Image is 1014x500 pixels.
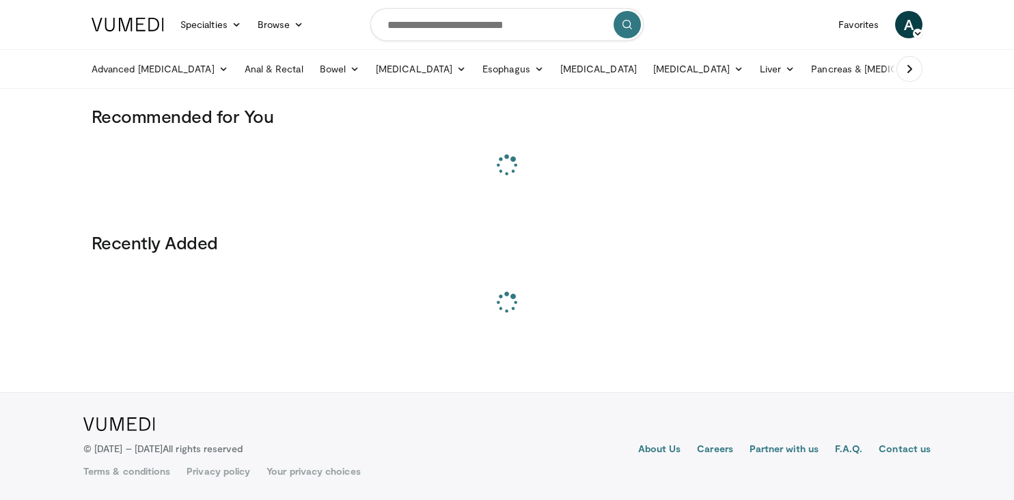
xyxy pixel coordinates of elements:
a: Careers [697,442,733,458]
a: Partner with us [750,442,819,458]
a: Bowel [312,55,368,83]
img: VuMedi Logo [83,417,155,431]
a: Esophagus [474,55,552,83]
a: [MEDICAL_DATA] [552,55,645,83]
a: Liver [752,55,803,83]
a: Specialties [172,11,249,38]
a: Advanced [MEDICAL_DATA] [83,55,236,83]
a: Anal & Rectal [236,55,312,83]
a: Terms & conditions [83,464,170,478]
p: © [DATE] – [DATE] [83,442,243,456]
a: Favorites [830,11,887,38]
a: Browse [249,11,312,38]
a: Your privacy choices [266,464,360,478]
input: Search topics, interventions [370,8,644,41]
a: [MEDICAL_DATA] [645,55,752,83]
span: All rights reserved [163,443,243,454]
a: A [895,11,922,38]
a: Privacy policy [187,464,250,478]
h3: Recommended for You [92,105,922,127]
a: Contact us [879,442,931,458]
img: VuMedi Logo [92,18,164,31]
a: About Us [638,442,681,458]
a: Pancreas & [MEDICAL_DATA] [803,55,963,83]
a: F.A.Q. [835,442,862,458]
h3: Recently Added [92,232,922,253]
a: [MEDICAL_DATA] [368,55,474,83]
